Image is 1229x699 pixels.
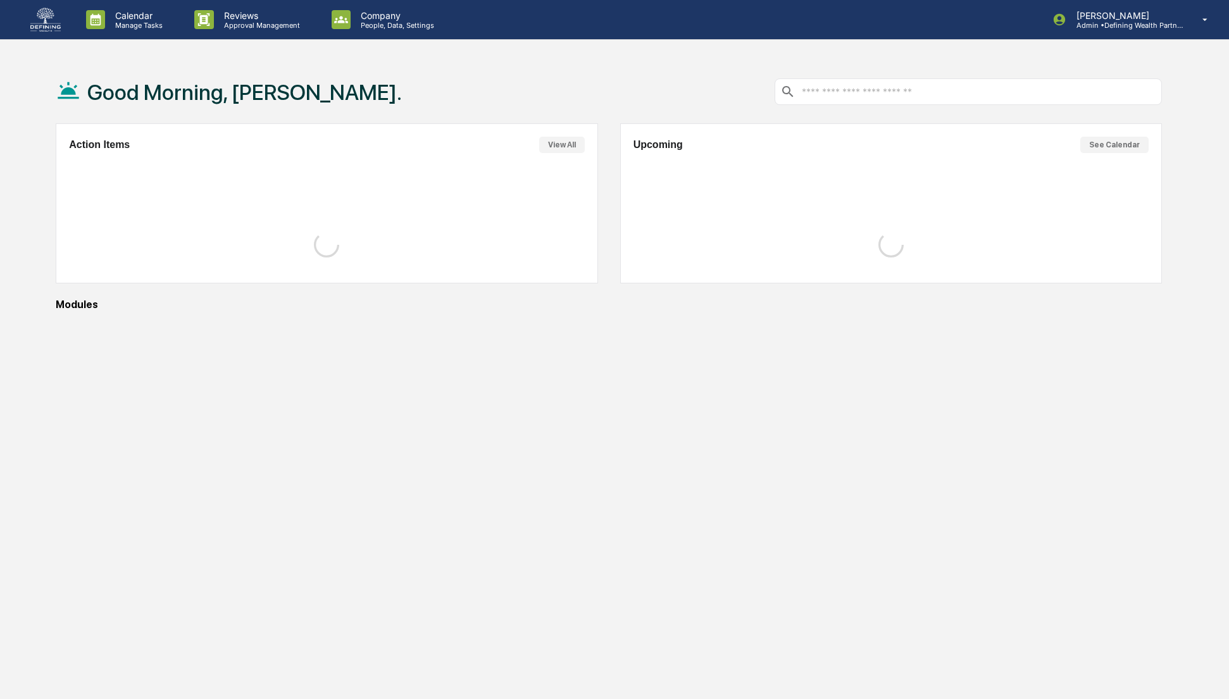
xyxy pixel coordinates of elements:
p: Reviews [214,10,306,21]
button: See Calendar [1080,137,1149,153]
p: People, Data, Settings [351,21,440,30]
button: View All [539,137,585,153]
h1: Good Morning, [PERSON_NAME]. [87,80,402,105]
p: [PERSON_NAME] [1066,10,1184,21]
h2: Upcoming [633,139,683,151]
img: logo [30,8,61,32]
div: Modules [56,299,1162,311]
h2: Action Items [69,139,130,151]
p: Company [351,10,440,21]
p: Approval Management [214,21,306,30]
p: Manage Tasks [105,21,169,30]
p: Admin • Defining Wealth Partners [1066,21,1184,30]
p: Calendar [105,10,169,21]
